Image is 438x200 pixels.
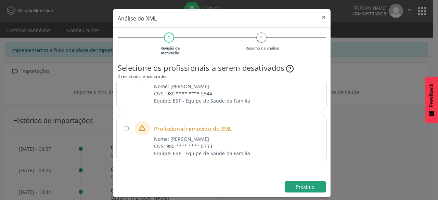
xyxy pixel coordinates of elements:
div: 2 resultados encontrados [118,74,326,80]
div: Equipe: ESF - Equipe de Saude da Familia [154,97,321,104]
span: Análise do XML [118,15,157,22]
span: 1 [168,34,170,41]
button: Próximo [285,181,326,193]
div: Equipe: ESF - Equipe de Saude da Familia [154,150,321,157]
div: Selecione os profissionais a serem desativados [118,62,326,74]
span: Próximo [296,184,314,190]
button: Close [317,9,331,26]
span: Profissional removido do XML [154,125,321,133]
span: Feedback [428,83,435,107]
small: Revisão de inativação [160,45,180,55]
div: Nome: [PERSON_NAME] [154,135,321,143]
small: Resumo da análise [246,45,279,51]
button: Feedback - Mostrar pesquisa [425,77,438,123]
div: Nome: [PERSON_NAME] [154,83,321,90]
span: 2 [260,34,263,41]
